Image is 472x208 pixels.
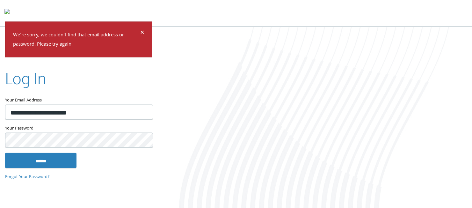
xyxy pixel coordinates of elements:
[140,27,144,40] span: ×
[5,124,152,132] label: Your Password
[4,7,10,19] img: todyl-logo-dark.svg
[5,67,46,89] h2: Log In
[5,174,50,181] a: Forgot Your Password?
[13,31,139,49] p: We're sorry, we couldn't find that email address or password. Please try again.
[140,30,144,37] button: Dismiss alert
